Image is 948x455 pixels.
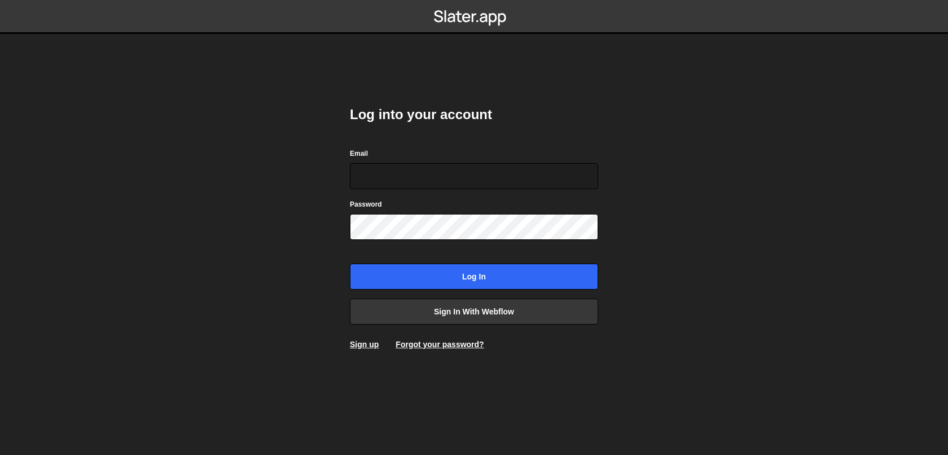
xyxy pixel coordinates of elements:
label: Email [350,148,368,159]
a: Forgot your password? [396,340,484,349]
a: Sign in with Webflow [350,299,598,325]
h2: Log into your account [350,106,598,124]
a: Sign up [350,340,379,349]
label: Password [350,199,382,210]
input: Log in [350,264,598,290]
